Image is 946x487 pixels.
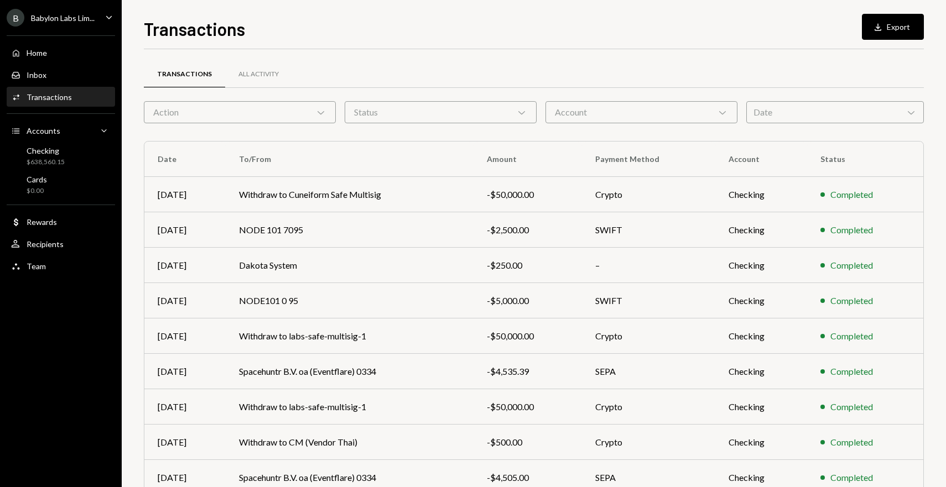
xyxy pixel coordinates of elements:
[582,283,715,318] td: SWIFT
[158,188,212,201] div: [DATE]
[487,365,568,378] div: -$4,535.39
[158,471,212,484] div: [DATE]
[487,471,568,484] div: -$4,505.00
[158,400,212,413] div: [DATE]
[226,283,474,318] td: NODE101 0 95
[715,389,807,425] td: Checking
[225,60,292,88] a: All Activity
[582,212,715,248] td: SWIFT
[144,101,336,123] div: Action
[715,283,807,318] td: Checking
[715,212,807,248] td: Checking
[27,92,72,102] div: Transactions
[157,70,212,79] div: Transactions
[487,259,568,272] div: -$250.00
[582,248,715,283] td: –
[862,14,924,40] button: Export
[487,436,568,449] div: -$500.00
[27,146,65,155] div: Checking
[830,365,873,378] div: Completed
[487,294,568,307] div: -$5,000.00
[238,70,279,79] div: All Activity
[7,121,115,140] a: Accounts
[715,425,807,460] td: Checking
[226,318,474,354] td: Withdraw to labs-safe-multisig-1
[27,186,47,196] div: $0.00
[226,248,474,283] td: Dakota System
[158,365,212,378] div: [DATE]
[144,18,245,40] h1: Transactions
[582,318,715,354] td: Crypto
[545,101,737,123] div: Account
[715,318,807,354] td: Checking
[715,142,807,177] th: Account
[7,212,115,232] a: Rewards
[487,329,568,343] div: -$50,000.00
[830,471,873,484] div: Completed
[7,171,115,198] a: Cards$0.00
[158,223,212,237] div: [DATE]
[345,101,537,123] div: Status
[830,259,873,272] div: Completed
[27,70,46,80] div: Inbox
[226,142,474,177] th: To/From
[7,256,115,276] a: Team
[7,87,115,107] a: Transactions
[830,188,873,201] div: Completed
[830,400,873,413] div: Completed
[474,142,581,177] th: Amount
[27,126,60,135] div: Accounts
[27,175,47,184] div: Cards
[31,13,95,23] div: Babylon Labs Lim...
[582,177,715,212] td: Crypto
[715,177,807,212] td: Checking
[27,261,46,271] div: Team
[715,248,807,283] td: Checking
[226,354,474,389] td: Spacehuntr B.V. oa (Eventflare) 0334
[7,65,115,85] a: Inbox
[830,223,873,237] div: Completed
[582,354,715,389] td: SEPA
[144,60,225,88] a: Transactions
[7,143,115,169] a: Checking$638,560.15
[715,354,807,389] td: Checking
[27,239,64,249] div: Recipients
[830,329,873,343] div: Completed
[27,158,65,167] div: $638,560.15
[830,436,873,449] div: Completed
[830,294,873,307] div: Completed
[27,48,47,57] div: Home
[226,425,474,460] td: Withdraw to CM (Vendor Thai)
[7,9,24,27] div: B
[226,212,474,248] td: NODE 101 7095
[226,177,474,212] td: Withdraw to Cuneiform Safe Multisig
[158,329,212,343] div: [DATE]
[27,217,57,227] div: Rewards
[582,142,715,177] th: Payment Method
[582,425,715,460] td: Crypto
[746,101,924,123] div: Date
[807,142,923,177] th: Status
[158,259,212,272] div: [DATE]
[144,142,226,177] th: Date
[226,389,474,425] td: Withdraw to labs-safe-multisig-1
[487,223,568,237] div: -$2,500.00
[158,294,212,307] div: [DATE]
[7,43,115,62] a: Home
[487,400,568,413] div: -$50,000.00
[582,389,715,425] td: Crypto
[7,234,115,254] a: Recipients
[158,436,212,449] div: [DATE]
[487,188,568,201] div: -$50,000.00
